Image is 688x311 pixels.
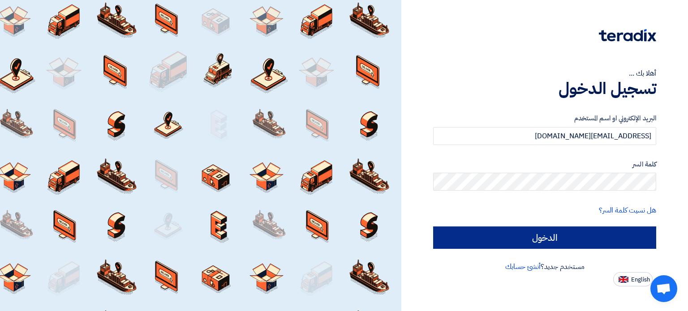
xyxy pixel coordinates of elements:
a: هل نسيت كلمة السر؟ [599,205,656,216]
button: English [613,272,653,286]
img: en-US.png [619,276,628,283]
div: أهلا بك ... [433,68,656,79]
label: كلمة السر [433,159,656,170]
img: Teradix logo [599,29,656,42]
span: English [631,277,650,283]
a: Open chat [650,275,677,302]
input: الدخول [433,226,656,249]
div: مستخدم جديد؟ [433,261,656,272]
h1: تسجيل الدخول [433,79,656,98]
label: البريد الإلكتروني او اسم المستخدم [433,113,656,124]
a: أنشئ حسابك [505,261,541,272]
input: أدخل بريد العمل الإلكتروني او اسم المستخدم الخاص بك ... [433,127,656,145]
